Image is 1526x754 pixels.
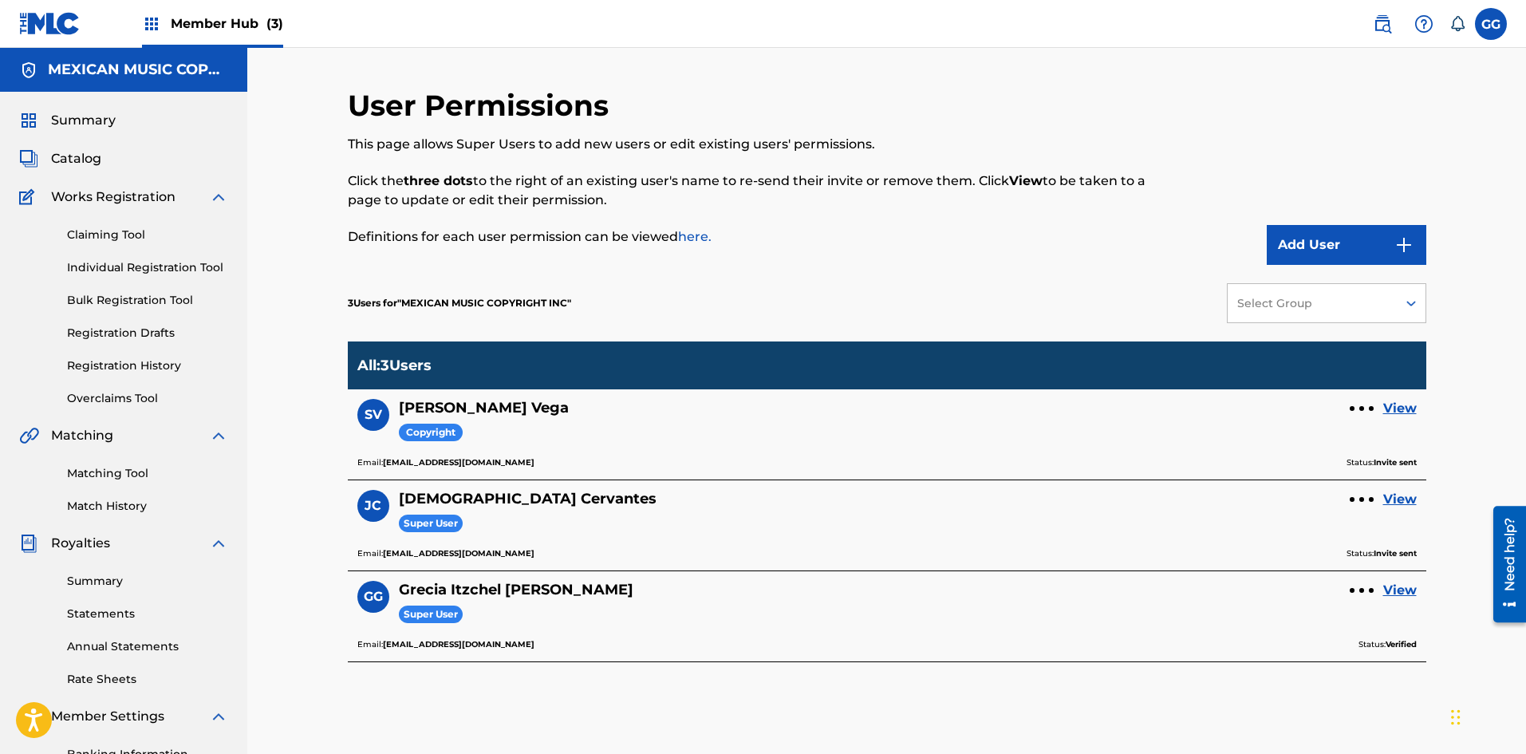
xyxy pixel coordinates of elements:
span: SV [365,405,382,424]
a: Bulk Registration Tool [67,292,228,309]
b: [EMAIL_ADDRESS][DOMAIN_NAME] [383,639,534,649]
div: User Menu [1475,8,1507,40]
b: [EMAIL_ADDRESS][DOMAIN_NAME] [383,548,534,559]
img: Summary [19,111,38,130]
a: CatalogCatalog [19,149,101,168]
img: expand [209,707,228,726]
span: (3) [266,16,283,31]
a: Registration Drafts [67,325,228,341]
span: Royalties [51,534,110,553]
a: View [1383,581,1417,600]
p: Click the to the right of an existing user's name to re-send their invite or remove them. Click t... [348,172,1178,210]
a: here. [678,229,712,244]
p: Status: [1358,638,1417,652]
span: Summary [51,111,116,130]
img: Works Registration [19,188,40,207]
span: GG [364,587,383,606]
img: Matching [19,426,39,445]
img: expand [209,188,228,207]
img: expand [209,534,228,553]
span: Super User [399,606,463,624]
div: Select Group [1237,295,1386,312]
a: View [1383,399,1417,418]
p: Status: [1347,456,1417,470]
div: Arrastrar [1451,693,1461,741]
a: Summary [67,573,228,590]
iframe: Chat Widget [1446,677,1526,754]
p: All : 3 Users [357,357,432,374]
img: search [1373,14,1392,34]
a: SummarySummary [19,111,116,130]
span: Works Registration [51,188,175,207]
span: JC [365,496,381,515]
h5: MEXICAN MUSIC COPYRIGHT INC [48,61,228,79]
a: Public Search [1366,8,1398,40]
h5: Jesús Cervantes [399,490,657,508]
h2: User Permissions [348,88,617,124]
a: Claiming Tool [67,227,228,243]
span: Member Hub [171,14,283,33]
img: help [1414,14,1433,34]
b: Verified [1386,639,1417,649]
p: Email: [357,456,534,470]
p: This page allows Super Users to add new users or edit existing users' permissions. [348,135,1178,154]
span: Catalog [51,149,101,168]
span: 3 Users for [348,297,397,309]
strong: View [1009,173,1043,188]
img: Top Rightsholders [142,14,161,34]
img: Royalties [19,534,38,553]
div: Widget de chat [1446,677,1526,754]
img: Catalog [19,149,38,168]
a: View [1383,490,1417,509]
img: Member Settings [19,707,38,726]
img: Accounts [19,61,38,80]
h5: Susana Vega [399,399,569,417]
a: Registration History [67,357,228,374]
a: Matching Tool [67,465,228,482]
p: Status: [1347,547,1417,561]
span: Super User [399,515,463,533]
a: Overclaims Tool [67,390,228,407]
iframe: Resource Center [1481,500,1526,629]
span: Matching [51,426,113,445]
p: Definitions for each user permission can be viewed [348,227,1178,247]
span: MEXICAN MUSIC COPYRIGHT INC [397,297,571,309]
a: Annual Statements [67,638,228,655]
strong: three dots [404,173,473,188]
span: Copyright [399,424,463,442]
a: Statements [67,606,228,622]
div: Notifications [1449,16,1465,32]
button: Add User [1267,225,1426,265]
h5: Grecia Itzchel Gomez Guerson [399,581,633,599]
p: Email: [357,547,534,561]
a: Match History [67,498,228,515]
a: Individual Registration Tool [67,259,228,276]
img: 9d2ae6d4665cec9f34b9.svg [1394,235,1414,255]
b: Invite sent [1374,548,1417,559]
span: Member Settings [51,707,164,726]
b: Invite sent [1374,457,1417,468]
img: expand [209,426,228,445]
img: MLC Logo [19,12,81,35]
p: Email: [357,638,534,652]
div: Help [1408,8,1440,40]
a: Rate Sheets [67,671,228,688]
b: [EMAIL_ADDRESS][DOMAIN_NAME] [383,457,534,468]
